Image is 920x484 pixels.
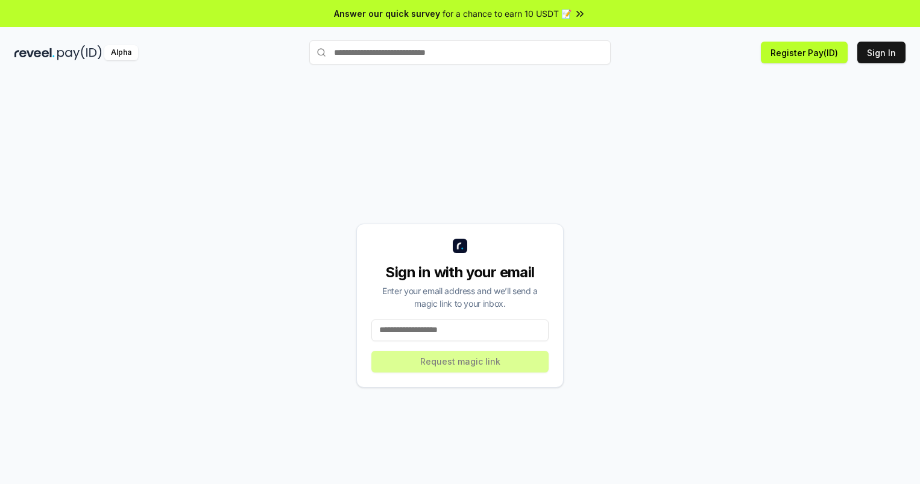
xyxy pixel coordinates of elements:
button: Register Pay(ID) [761,42,848,63]
img: pay_id [57,45,102,60]
img: reveel_dark [14,45,55,60]
div: Alpha [104,45,138,60]
div: Enter your email address and we’ll send a magic link to your inbox. [371,284,549,310]
button: Sign In [857,42,906,63]
img: logo_small [453,239,467,253]
div: Sign in with your email [371,263,549,282]
span: for a chance to earn 10 USDT 📝 [443,7,572,20]
span: Answer our quick survey [334,7,440,20]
